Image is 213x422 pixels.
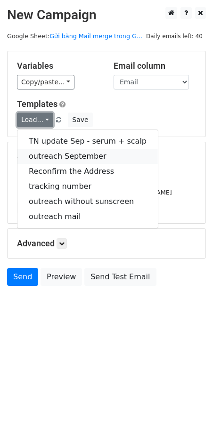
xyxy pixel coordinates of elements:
iframe: Chat Widget [166,377,213,422]
a: Preview [41,268,82,286]
a: outreach September [17,149,158,164]
small: [PERSON_NAME][EMAIL_ADDRESS][DOMAIN_NAME] [17,189,172,196]
a: Send Test Email [84,268,156,286]
a: TN update Sep - serum + scalp [17,134,158,149]
h5: Variables [17,61,99,71]
h2: New Campaign [7,7,206,23]
a: Reconfirm the Address [17,164,158,179]
h5: Email column [114,61,196,71]
a: outreach mail [17,209,158,224]
span: Daily emails left: 40 [143,31,206,41]
a: outreach without sunscreen [17,194,158,209]
a: Copy/paste... [17,75,74,89]
a: tracking number [17,179,158,194]
button: Save [68,113,92,127]
a: Send [7,268,38,286]
h5: Advanced [17,238,196,249]
a: Templates [17,99,57,109]
a: Load... [17,113,53,127]
a: Gửi bằng Mail merge trong G... [49,32,142,40]
small: Google Sheet: [7,32,142,40]
a: Daily emails left: 40 [143,32,206,40]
